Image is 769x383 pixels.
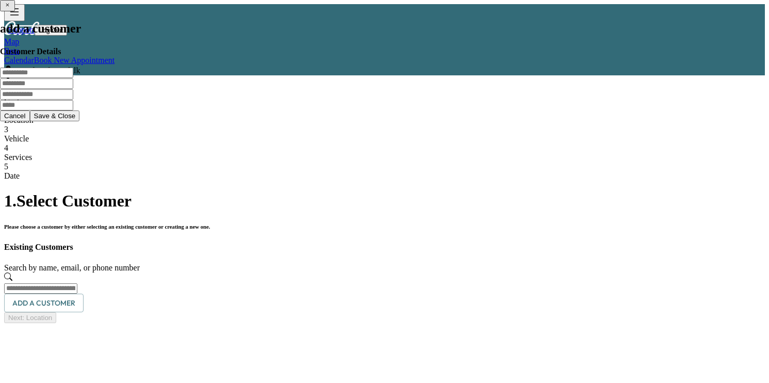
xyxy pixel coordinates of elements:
button: Save & Close [30,110,80,121]
div: 1 [4,88,765,97]
div: Vehicle [4,134,765,143]
h1: 1 . Select Customer [4,191,765,211]
div: Beta [4,46,765,56]
div: 5 [4,162,765,171]
div: Date [4,171,765,181]
div: 3 [4,125,765,134]
div: Back [4,75,765,88]
label: Search by name, email, or phone number [4,263,140,272]
button: Add a customer [4,294,84,313]
div: Services [4,153,765,162]
a: MapBeta [4,37,765,56]
div: 4 [4,143,765,153]
h6: Please choose a customer by either selecting an existing customer or creating a new one. [4,224,765,230]
button: Next: Location [4,312,56,323]
div: Customer [4,97,765,106]
h4: Existing Customers [4,243,765,252]
div: 2 [4,106,765,116]
div: Location [4,116,765,125]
